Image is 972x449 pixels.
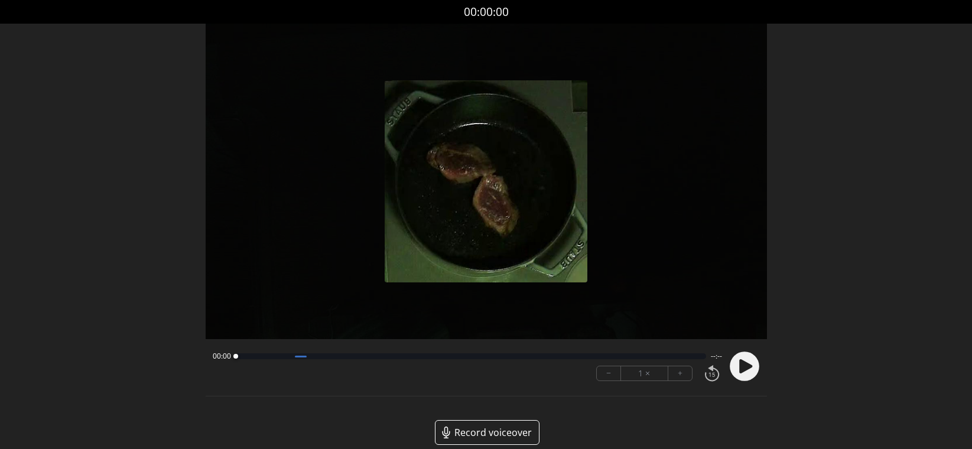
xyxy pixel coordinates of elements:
[597,366,621,380] button: −
[435,420,539,445] a: Record voiceover
[464,4,509,21] a: 00:00:00
[668,366,692,380] button: +
[213,352,231,361] span: 00:00
[385,80,587,282] img: Poster Image
[454,425,532,440] span: Record voiceover
[711,352,722,361] span: --:--
[621,366,668,380] div: 1 ×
